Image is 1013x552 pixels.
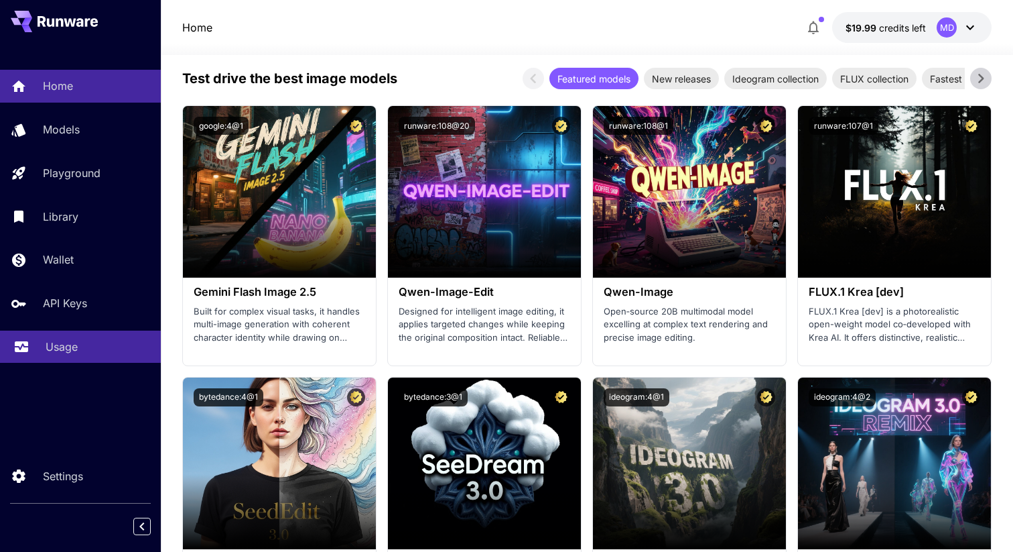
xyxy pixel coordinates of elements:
button: bytedance:3@1 [399,388,468,406]
div: FLUX collection [832,68,917,89]
button: ideogram:4@2 [809,388,876,406]
span: New releases [644,72,719,86]
img: alt [798,378,991,549]
button: Certified Model – Vetted for best performance and includes a commercial license. [757,388,775,406]
button: Collapse sidebar [133,518,151,535]
button: Certified Model – Vetted for best performance and includes a commercial license. [347,388,365,406]
p: Built for complex visual tasks, it handles multi-image generation with coherent character identit... [194,305,365,345]
button: runware:108@20 [399,117,475,135]
p: Test drive the best image models [182,68,397,89]
button: Certified Model – Vetted for best performance and includes a commercial license. [757,117,775,135]
p: Playground [43,165,100,181]
img: alt [388,378,581,549]
h3: Qwen-Image-Edit [399,286,570,298]
p: FLUX.1 Krea [dev] is a photorealistic open-weight model co‑developed with Krea AI. It offers dist... [809,305,980,345]
p: Models [43,121,80,137]
button: $19.9867MD [832,12,992,43]
button: runware:107@1 [809,117,878,135]
span: Featured models [549,72,638,86]
span: FLUX collection [832,72,917,86]
div: Ideogram collection [724,68,827,89]
h3: Qwen-Image [604,286,775,298]
button: Certified Model – Vetted for best performance and includes a commercial license. [347,117,365,135]
p: Settings [43,468,83,484]
div: $19.9867 [846,21,926,35]
span: Ideogram collection [724,72,827,86]
img: alt [593,106,786,278]
p: Wallet [43,252,74,268]
button: google:4@1 [194,117,249,135]
button: Certified Model – Vetted for best performance and includes a commercial license. [552,117,570,135]
p: Library [43,209,78,225]
span: credits left [879,22,926,34]
button: bytedance:4@1 [194,388,263,406]
p: Open‑source 20B multimodal model excelling at complex text rendering and precise image editing. [604,305,775,345]
p: Designed for intelligent image editing, it applies targeted changes while keeping the original co... [399,305,570,345]
div: Fastest models [922,68,1004,89]
a: Home [182,19,212,36]
span: Fastest models [922,72,1004,86]
button: Certified Model – Vetted for best performance and includes a commercial license. [552,388,570,406]
img: alt [183,378,376,549]
button: runware:108@1 [604,117,673,135]
h3: Gemini Flash Image 2.5 [194,286,365,298]
div: MD [937,17,957,38]
button: Certified Model – Vetted for best performance and includes a commercial license. [962,117,980,135]
img: alt [183,106,376,278]
h3: FLUX.1 Krea [dev] [809,286,980,298]
p: Home [43,78,73,94]
p: Usage [46,339,78,355]
span: $19.99 [846,22,879,34]
nav: breadcrumb [182,19,212,36]
button: ideogram:4@1 [604,388,669,406]
div: Featured models [549,68,638,89]
button: Certified Model – Vetted for best performance and includes a commercial license. [962,388,980,406]
img: alt [593,378,786,549]
img: alt [388,106,581,278]
p: API Keys [43,295,87,311]
div: New releases [644,68,719,89]
img: alt [798,106,991,278]
div: Collapse sidebar [143,514,161,539]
